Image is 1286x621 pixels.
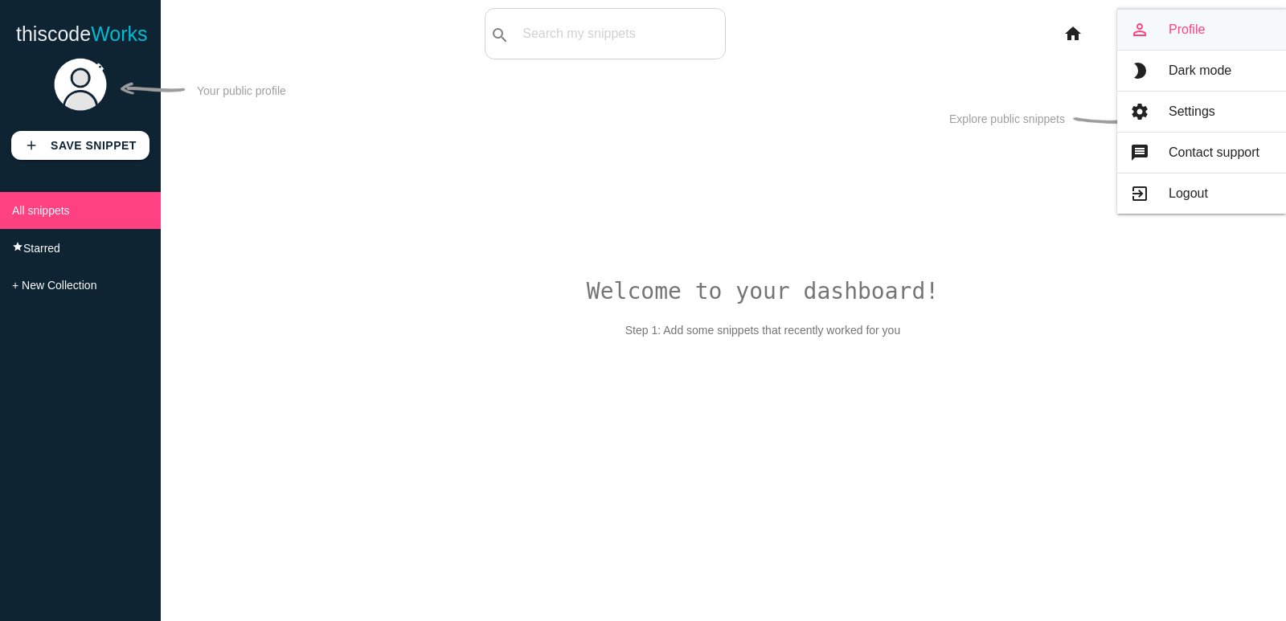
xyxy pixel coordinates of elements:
i: add [24,131,39,160]
span: All snippets [12,204,70,217]
button: search [485,9,514,59]
img: user.png [52,56,109,112]
i: home [1063,8,1083,59]
i: exit_to_app [1130,185,1149,202]
i: search [490,10,510,61]
p: Explore public snippets [949,112,1065,125]
a: addSave Snippet [11,131,149,160]
a: thiscodeWorks [16,8,148,59]
input: Search my snippets [514,17,725,51]
i: star [12,241,23,252]
a: person_outlineProfile [1117,10,1286,50]
i: message [1130,144,1149,161]
span: Starred [23,242,60,255]
i: brightness_2 [1130,62,1149,80]
i: person_outline [1130,21,1149,39]
span: Works [91,22,147,45]
span: + New Collection [12,279,96,292]
p: Your public profile [197,84,286,109]
a: messageContact support [1117,133,1286,173]
a: brightness_2Dark mode [1117,51,1286,91]
img: curv-arrow.svg [1073,60,1137,125]
a: exit_to_appLogout [1117,174,1286,214]
a: settingsSettings [1117,92,1286,132]
img: str-arrow.svg [121,56,185,121]
b: Save Snippet [51,139,137,152]
i: settings [1130,103,1149,121]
